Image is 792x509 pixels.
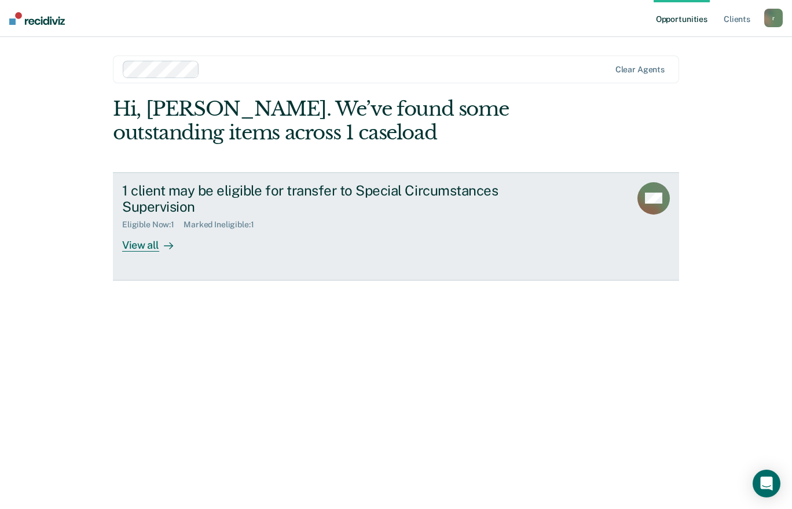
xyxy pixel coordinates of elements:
[764,9,783,27] button: r
[122,182,529,216] div: 1 client may be eligible for transfer to Special Circumstances Supervision
[753,470,780,497] div: Open Intercom Messenger
[122,220,184,230] div: Eligible Now : 1
[122,230,187,252] div: View all
[113,97,566,145] div: Hi, [PERSON_NAME]. We’ve found some outstanding items across 1 caseload
[9,12,65,25] img: Recidiviz
[113,172,679,281] a: 1 client may be eligible for transfer to Special Circumstances SupervisionEligible Now:1Marked In...
[184,220,263,230] div: Marked Ineligible : 1
[615,65,665,75] div: Clear agents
